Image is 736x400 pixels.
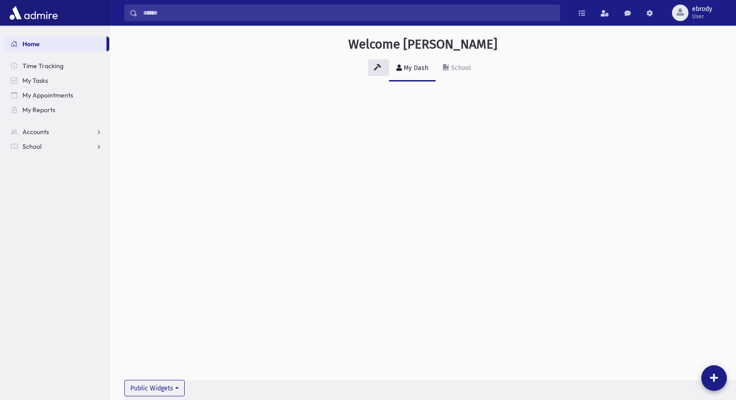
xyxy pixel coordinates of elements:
[4,124,109,139] a: Accounts
[4,59,109,73] a: Time Tracking
[22,76,48,85] span: My Tasks
[692,5,712,13] span: ebrody
[4,73,109,88] a: My Tasks
[389,56,436,81] a: My Dash
[7,4,60,22] img: AdmirePro
[402,64,428,72] div: My Dash
[4,103,109,117] a: My Reports
[436,56,478,81] a: School
[4,37,107,51] a: Home
[22,106,55,114] span: My Reports
[22,91,73,99] span: My Appointments
[22,40,40,48] span: Home
[138,5,560,21] input: Search
[4,139,109,154] a: School
[4,88,109,103] a: My Appointments
[22,142,42,151] span: School
[22,128,49,136] span: Accounts
[22,62,64,70] span: Time Tracking
[449,64,471,72] div: School
[348,37,497,52] h3: Welcome [PERSON_NAME]
[124,380,185,396] button: Public Widgets
[692,13,712,20] span: User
